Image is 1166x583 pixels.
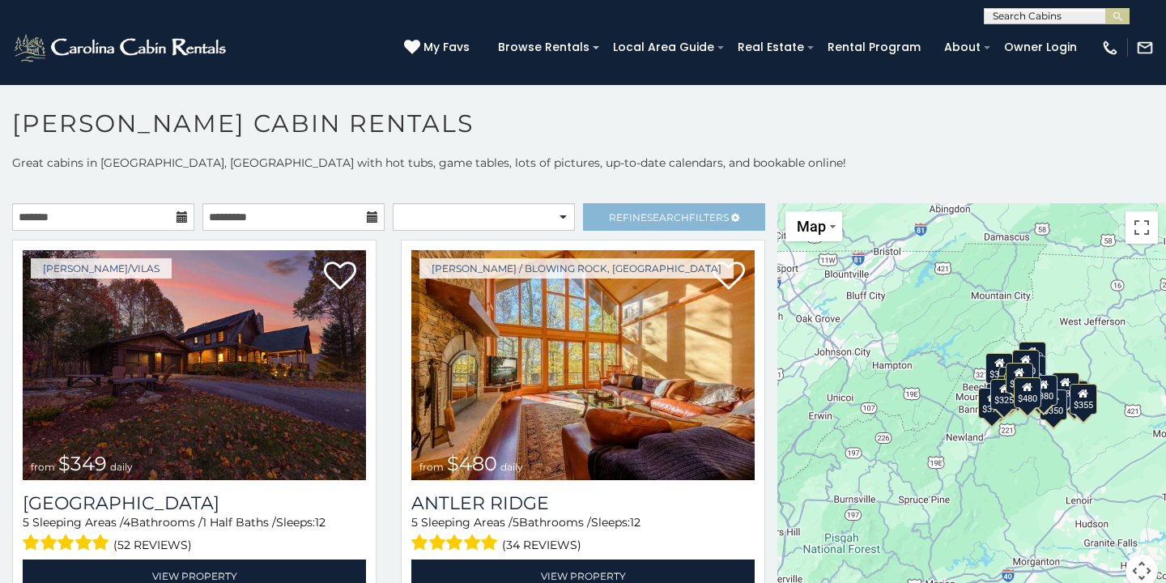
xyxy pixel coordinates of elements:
span: 12 [315,515,326,530]
span: Refine Filters [609,211,729,223]
div: $395 [997,376,1024,406]
h3: Diamond Creek Lodge [23,492,366,514]
img: White-1-2.png [12,32,231,64]
span: $480 [447,452,497,475]
a: Real Estate [730,35,812,60]
span: $349 [58,452,107,475]
a: My Favs [404,39,474,57]
span: Map [797,218,826,235]
span: from [419,461,444,473]
div: Sleeping Areas / Bathrooms / Sleeps: [411,514,755,555]
a: Diamond Creek Lodge from $349 daily [23,250,366,480]
div: $375 [978,388,1006,419]
a: [GEOGRAPHIC_DATA] [23,492,366,514]
img: mail-regular-white.png [1136,39,1154,57]
img: Antler Ridge [411,250,755,480]
div: $480 [1014,377,1041,408]
span: My Favs [423,39,470,56]
a: About [936,35,989,60]
span: 5 [23,515,29,530]
img: phone-regular-white.png [1101,39,1119,57]
div: $325 [990,379,1018,410]
div: $305 [985,353,1013,384]
a: Local Area Guide [605,35,722,60]
a: [PERSON_NAME]/Vilas [31,258,172,279]
span: 4 [123,515,130,530]
div: $525 [1019,342,1046,372]
div: Sleeping Areas / Bathrooms / Sleeps: [23,514,366,555]
span: 5 [513,515,519,530]
span: from [31,461,55,473]
span: (52 reviews) [113,534,192,555]
div: $210 [1006,363,1033,394]
a: RefineSearchFilters [583,203,765,231]
div: $930 [1052,372,1079,403]
div: $380 [1030,375,1057,406]
span: 5 [411,515,418,530]
span: 12 [630,515,640,530]
img: Diamond Creek Lodge [23,250,366,480]
a: Add to favorites [324,260,356,294]
span: daily [500,461,523,473]
div: $225 [1004,372,1032,403]
a: Rental Program [819,35,929,60]
a: Browse Rentals [490,35,598,60]
a: Owner Login [996,35,1085,60]
a: Antler Ridge from $480 daily [411,250,755,480]
span: (34 reviews) [502,534,581,555]
a: [PERSON_NAME] / Blowing Rock, [GEOGRAPHIC_DATA] [419,258,734,279]
a: Antler Ridge [411,492,755,514]
button: Toggle fullscreen view [1126,211,1158,244]
span: Search [647,211,689,223]
span: daily [110,461,133,473]
button: Change map style [785,211,842,241]
div: $355 [1070,384,1097,415]
div: $320 [1012,350,1040,381]
span: 1 Half Baths / [202,515,276,530]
